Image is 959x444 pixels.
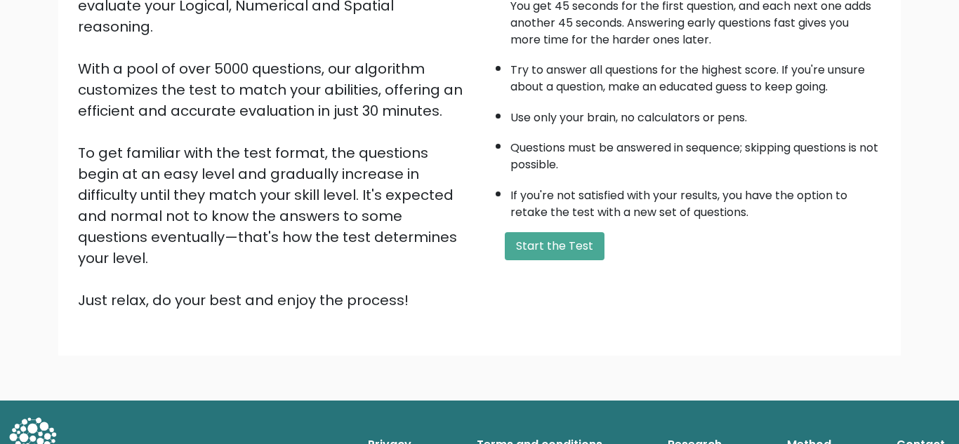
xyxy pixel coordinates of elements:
li: Use only your brain, no calculators or pens. [510,102,881,126]
button: Start the Test [505,232,604,260]
li: If you're not satisfied with your results, you have the option to retake the test with a new set ... [510,180,881,221]
li: Try to answer all questions for the highest score. If you're unsure about a question, make an edu... [510,55,881,95]
li: Questions must be answered in sequence; skipping questions is not possible. [510,133,881,173]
